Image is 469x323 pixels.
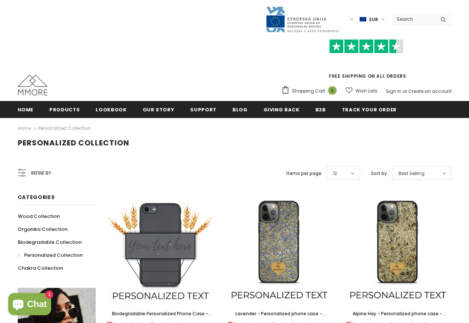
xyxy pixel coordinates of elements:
a: Track your order [342,101,397,118]
span: 12 [333,170,337,177]
img: MMORE Cases [18,75,47,95]
span: Wood Collection [18,213,60,220]
span: Personalized Collection [18,138,129,148]
a: Personalized Collection [18,249,83,262]
span: B2B [316,106,326,113]
inbox-online-store-chat: Shopify online store chat [6,293,53,317]
img: Trust Pilot Stars [329,39,403,54]
span: Giving back [264,106,300,113]
span: Products [49,106,80,113]
span: Our Story [143,106,175,113]
span: Home [18,106,34,113]
span: Wish Lists [356,87,377,95]
span: or [403,88,407,94]
a: Lavender - Personalized phone case - Personalized gift [225,310,333,318]
a: Biodegradable Collection [18,236,82,249]
a: Personalized Collection [38,125,91,131]
span: Blog [232,106,248,113]
a: Wood Collection [18,210,60,223]
img: Javni Razpis [265,6,340,33]
input: Search Site [392,14,435,24]
label: Sort by [371,170,387,177]
span: 0 [328,86,337,95]
a: B2B [316,101,326,118]
span: EUR [369,16,378,23]
a: Sign In [386,88,402,94]
span: Lookbook [96,106,126,113]
a: Products [49,101,80,118]
span: Chakra Collection [18,265,63,272]
a: Our Story [143,101,175,118]
span: Categories [18,194,55,201]
span: Biodegradable Collection [18,239,82,246]
a: Create an account [408,88,452,94]
span: Shopping Cart [292,87,325,95]
a: Home [18,124,31,133]
a: Giving back [264,101,300,118]
span: Track your order [342,106,397,113]
span: FREE SHIPPING ON ALL ORDERS [281,43,452,79]
a: Chakra Collection [18,262,63,275]
a: Shopping Cart 0 [281,85,340,97]
span: Personalized Collection [24,252,83,259]
a: Biodegradable Personalized Phone Case - Black [107,310,214,318]
span: Organika Collection [18,226,67,233]
span: Best Selling [399,170,425,177]
a: Organika Collection [18,223,67,236]
span: support [190,106,217,113]
a: support [190,101,217,118]
a: Alpine Hay - Personalized phone case - Personalized gift [344,310,452,318]
a: Javni Razpis [265,16,340,22]
iframe: Customer reviews powered by Trustpilot [281,53,452,73]
a: Blog [232,101,248,118]
span: Refine by [31,169,51,177]
label: Items per page [286,170,321,177]
a: Wish Lists [346,84,377,97]
a: Lookbook [96,101,126,118]
a: Home [18,101,34,118]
